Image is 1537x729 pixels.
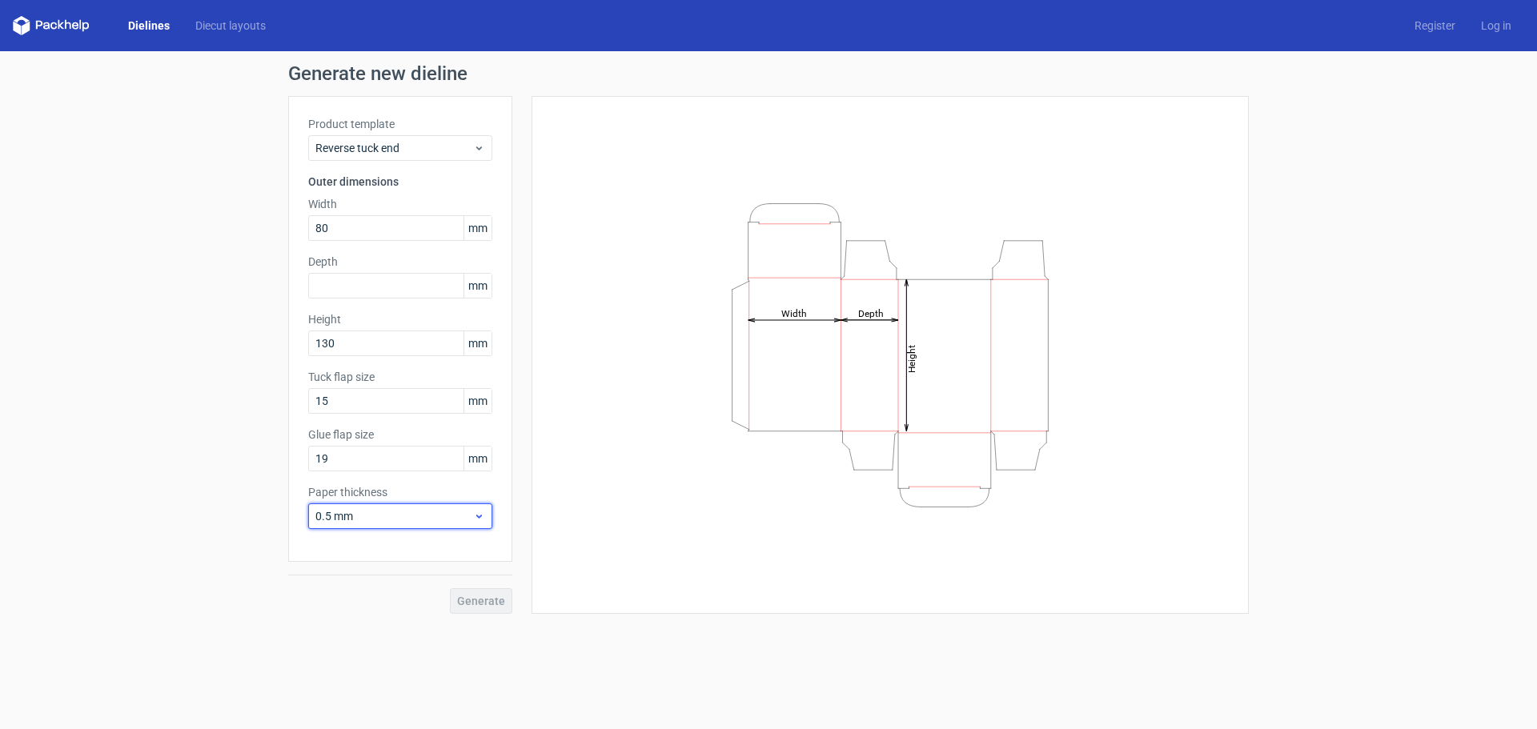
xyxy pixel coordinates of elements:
[1468,18,1524,34] a: Log in
[315,508,473,524] span: 0.5 mm
[781,307,807,318] tspan: Width
[308,369,492,385] label: Tuck flap size
[288,64,1249,83] h1: Generate new dieline
[1402,18,1468,34] a: Register
[115,18,183,34] a: Dielines
[315,140,473,156] span: Reverse tuck end
[464,216,492,240] span: mm
[464,331,492,355] span: mm
[308,311,492,327] label: Height
[308,254,492,270] label: Depth
[858,307,884,318] tspan: Depth
[464,447,492,471] span: mm
[183,18,279,34] a: Diecut layouts
[308,174,492,190] h3: Outer dimensions
[308,484,492,500] label: Paper thickness
[464,389,492,413] span: mm
[308,116,492,132] label: Product template
[464,274,492,298] span: mm
[308,427,492,443] label: Glue flap size
[906,344,917,372] tspan: Height
[308,196,492,212] label: Width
